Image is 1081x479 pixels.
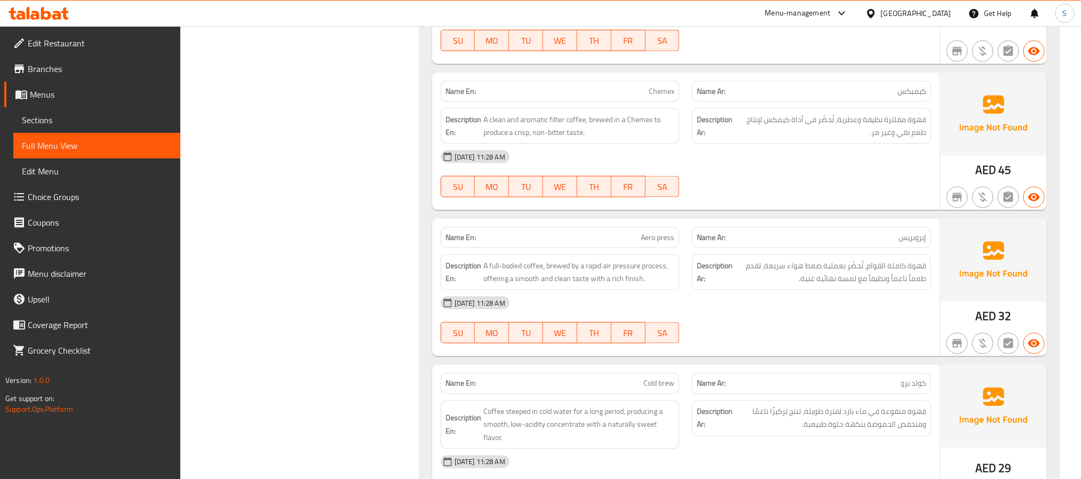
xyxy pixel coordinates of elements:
[765,7,831,20] div: Menu-management
[975,458,996,479] span: AED
[509,322,543,344] button: TU
[479,33,505,49] span: MO
[641,232,674,243] span: Aero press
[577,30,611,51] button: TH
[446,86,476,97] strong: Name En:
[33,373,50,387] span: 1.0.0
[947,41,968,62] button: Not branch specific item
[513,33,539,49] span: TU
[483,259,675,285] span: A full-bodied coffee, brewed by a rapid air pressure process, offering a smooth and clean taste w...
[441,176,475,197] button: SU
[735,405,926,432] span: قهوة منقوعة في ماء بارد لفترة طويلة، تنتج تركيزًا ناعمًا ومنخفض الحموضة بنكهة حلوة طبيعية.
[897,86,926,97] span: كيميكس
[650,325,675,341] span: SA
[611,176,646,197] button: FR
[509,176,543,197] button: TU
[899,232,926,243] span: إيروبريس
[5,392,54,405] span: Get support on:
[650,33,675,49] span: SA
[4,56,180,82] a: Branches
[616,33,641,49] span: FR
[972,41,993,62] button: Purchased item
[479,325,505,341] span: MO
[28,242,172,254] span: Promotions
[13,133,180,158] a: Full Menu View
[4,286,180,312] a: Upsell
[5,373,31,387] span: Version:
[611,322,646,344] button: FR
[446,33,471,49] span: SU
[650,179,675,195] span: SA
[441,322,475,344] button: SU
[999,458,1012,479] span: 29
[450,457,510,467] span: [DATE] 11:28 AM
[646,322,680,344] button: SA
[646,176,680,197] button: SA
[28,37,172,50] span: Edit Restaurant
[543,176,577,197] button: WE
[697,259,733,285] strong: Description Ar:
[475,322,509,344] button: MO
[998,333,1019,354] button: Not has choices
[697,113,734,139] strong: Description Ar:
[4,235,180,261] a: Promotions
[940,365,1047,448] img: Ae5nvW7+0k+MAAAAAElFTkSuQmCC
[543,30,577,51] button: WE
[999,306,1012,326] span: 32
[28,62,172,75] span: Branches
[1023,41,1045,62] button: Available
[4,30,180,56] a: Edit Restaurant
[4,261,180,286] a: Menu disclaimer
[947,333,968,354] button: Not branch specific item
[13,158,180,184] a: Edit Menu
[4,312,180,338] a: Coverage Report
[616,325,641,341] span: FR
[582,33,607,49] span: TH
[475,176,509,197] button: MO
[643,378,674,389] span: Cold brew
[582,325,607,341] span: TH
[1023,187,1045,208] button: Available
[28,216,172,229] span: Coupons
[450,152,510,162] span: [DATE] 11:28 AM
[30,88,172,101] span: Menus
[1023,333,1045,354] button: Available
[28,344,172,357] span: Grocery Checklist
[547,325,573,341] span: WE
[901,378,926,389] span: كولد برو
[513,325,539,341] span: TU
[1063,7,1067,19] span: S
[940,219,1047,302] img: Ae5nvW7+0k+MAAAAAElFTkSuQmCC
[998,41,1019,62] button: Not has choices
[736,113,926,139] span: قهوة مفلترة نظيفة وعطرية، تُحضّر في أداة كيمكس لإنتاج طعم نقي وغير مر.
[881,7,951,19] div: [GEOGRAPHIC_DATA]
[450,298,510,308] span: [DATE] 11:28 AM
[22,114,172,126] span: Sections
[4,210,180,235] a: Coupons
[940,73,1047,156] img: Ae5nvW7+0k+MAAAAAElFTkSuQmCC
[4,82,180,107] a: Menus
[697,232,726,243] strong: Name Ar:
[4,184,180,210] a: Choice Groups
[649,86,674,97] span: Chemex
[22,165,172,178] span: Edit Menu
[972,333,993,354] button: Purchased item
[947,187,968,208] button: Not branch specific item
[13,107,180,133] a: Sections
[697,405,733,432] strong: Description Ar:
[582,179,607,195] span: TH
[509,30,543,51] button: TU
[479,179,505,195] span: MO
[972,187,993,208] button: Purchased item
[577,322,611,344] button: TH
[975,306,996,326] span: AED
[577,176,611,197] button: TH
[28,318,172,331] span: Coverage Report
[513,179,539,195] span: TU
[446,325,471,341] span: SU
[446,179,471,195] span: SU
[611,30,646,51] button: FR
[975,159,996,180] span: AED
[998,187,1019,208] button: Not has choices
[475,30,509,51] button: MO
